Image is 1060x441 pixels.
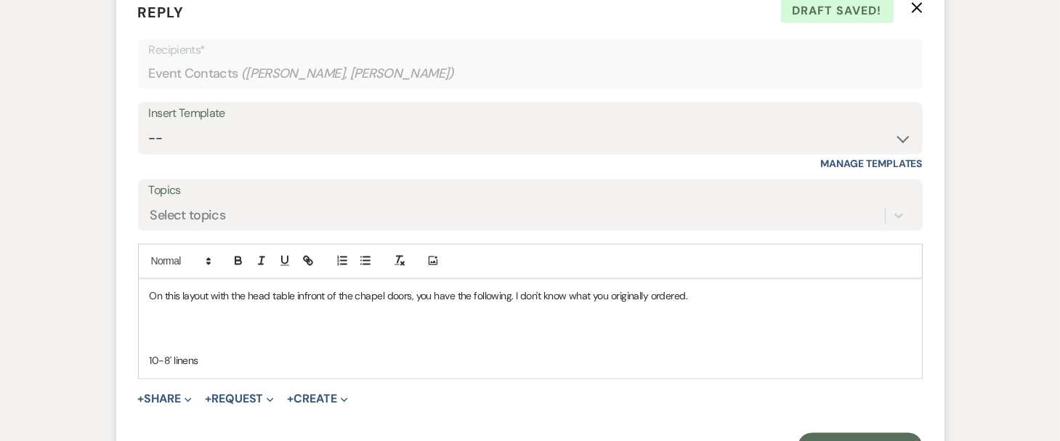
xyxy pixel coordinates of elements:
[287,394,294,405] span: +
[150,206,226,225] div: Select topics
[149,41,912,60] p: Recipients*
[138,394,145,405] span: +
[287,394,347,405] button: Create
[205,394,274,405] button: Request
[149,104,912,125] div: Insert Template
[149,60,912,88] div: Event Contacts
[150,353,911,369] p: 10-8' linens
[241,64,455,84] span: ( [PERSON_NAME], [PERSON_NAME] )
[821,158,923,171] a: Manage Templates
[138,394,193,405] button: Share
[205,394,211,405] span: +
[149,181,912,202] label: Topics
[150,288,911,304] p: On this layout with the head table infront of the chapel doors, you have the following. I don't k...
[138,3,185,22] span: Reply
